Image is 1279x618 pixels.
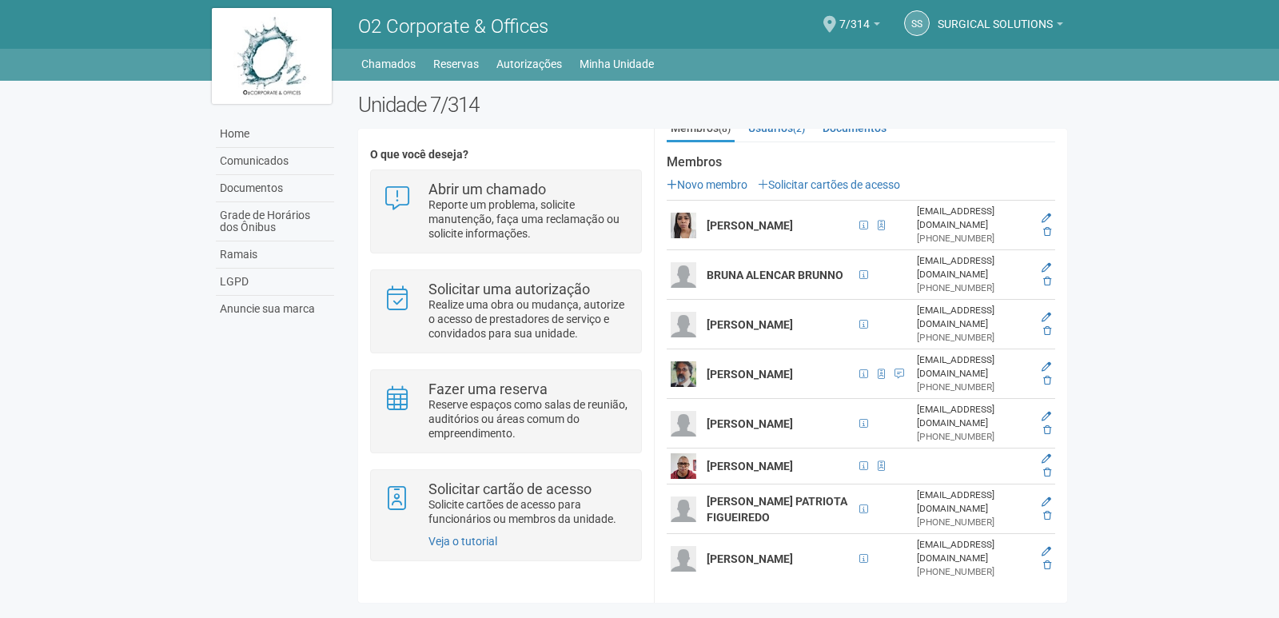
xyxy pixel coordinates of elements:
div: [PHONE_NUMBER] [917,430,1029,444]
div: [PHONE_NUMBER] [917,281,1029,295]
strong: [PERSON_NAME] [707,460,793,472]
strong: Abrir um chamado [428,181,546,197]
a: Excluir membro [1043,276,1051,287]
a: Excluir membro [1043,375,1051,386]
div: [EMAIL_ADDRESS][DOMAIN_NAME] [917,254,1029,281]
a: Excluir membro [1043,325,1051,337]
small: (2) [793,123,805,134]
div: [PHONE_NUMBER] [917,331,1029,345]
a: Editar membro [1042,213,1051,224]
strong: Solicitar uma autorização [428,281,590,297]
a: Anuncie sua marca [216,296,334,322]
a: Editar membro [1042,262,1051,273]
a: Solicitar cartão de acesso Solicite cartões de acesso para funcionários ou membros da unidade. [383,482,628,526]
img: user.png [671,411,696,437]
a: SURGICAL SOLUTIONS [938,20,1063,33]
div: [PHONE_NUMBER] [917,232,1029,245]
a: Membros(8) [667,116,735,142]
img: user.png [671,496,696,522]
a: Excluir membro [1043,425,1051,436]
a: Grade de Horários dos Ônibus [216,202,334,241]
strong: [PERSON_NAME] [707,417,793,430]
span: 7/314 [839,2,870,30]
strong: [PERSON_NAME] [707,219,793,232]
a: Fazer uma reserva Reserve espaços como salas de reunião, auditórios ou áreas comum do empreendime... [383,382,628,441]
div: [EMAIL_ADDRESS][DOMAIN_NAME] [917,403,1029,430]
strong: [PERSON_NAME] [707,318,793,331]
div: [EMAIL_ADDRESS][DOMAIN_NAME] [917,353,1029,381]
div: [PHONE_NUMBER] [917,516,1029,529]
a: Novo membro [667,178,747,191]
h4: O que você deseja? [370,149,641,161]
div: [EMAIL_ADDRESS][DOMAIN_NAME] [917,205,1029,232]
a: Editar membro [1042,546,1051,557]
img: user.png [671,546,696,572]
a: Solicitar uma autorização Realize uma obra ou mudança, autorize o acesso de prestadores de serviç... [383,282,628,341]
div: [EMAIL_ADDRESS][DOMAIN_NAME] [917,538,1029,565]
a: Excluir membro [1043,510,1051,521]
a: 7/314 [839,20,880,33]
img: logo.jpg [212,8,332,104]
a: SS [904,10,930,36]
a: Excluir membro [1043,226,1051,237]
span: O2 Corporate & Offices [358,15,548,38]
strong: [PERSON_NAME] [707,552,793,565]
p: Reporte um problema, solicite manutenção, faça uma reclamação ou solicite informações. [428,197,629,241]
div: [PHONE_NUMBER] [917,565,1029,579]
a: Abrir um chamado Reporte um problema, solicite manutenção, faça uma reclamação ou solicite inform... [383,182,628,241]
img: user.png [671,312,696,337]
p: Realize uma obra ou mudança, autorize o acesso de prestadores de serviço e convidados para sua un... [428,297,629,341]
img: user.png [671,213,696,238]
a: Reservas [433,53,479,75]
a: Editar membro [1042,411,1051,422]
strong: Membros [667,155,1055,169]
a: Excluir membro [1043,560,1051,571]
a: Editar membro [1042,453,1051,464]
a: Chamados [361,53,416,75]
a: Comunicados [216,148,334,175]
span: SURGICAL SOLUTIONS [938,2,1053,30]
div: [PHONE_NUMBER] [917,381,1029,394]
h2: Unidade 7/314 [358,93,1067,117]
a: Editar membro [1042,496,1051,508]
a: Minha Unidade [580,53,654,75]
div: [EMAIL_ADDRESS][DOMAIN_NAME] [917,488,1029,516]
a: Editar membro [1042,312,1051,323]
a: Excluir membro [1043,467,1051,478]
img: user.png [671,262,696,288]
a: Documentos [216,175,334,202]
div: [EMAIL_ADDRESS][DOMAIN_NAME] [917,304,1029,331]
a: Home [216,121,334,148]
strong: Fazer uma reserva [428,381,548,397]
a: Ramais [216,241,334,269]
a: LGPD [216,269,334,296]
p: Solicite cartões de acesso para funcionários ou membros da unidade. [428,497,629,526]
strong: BRUNA ALENCAR BRUNNO [707,269,843,281]
strong: Solicitar cartão de acesso [428,480,592,497]
a: Editar membro [1042,361,1051,373]
a: Autorizações [496,53,562,75]
img: user.png [671,361,696,387]
a: Veja o tutorial [428,535,497,548]
img: user.png [671,453,696,479]
a: Solicitar cartões de acesso [758,178,900,191]
p: Reserve espaços como salas de reunião, auditórios ou áreas comum do empreendimento. [428,397,629,441]
small: (8) [719,123,731,134]
strong: [PERSON_NAME] PATRIOTA FIGUEIREDO [707,495,847,524]
strong: [PERSON_NAME] [707,368,793,381]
